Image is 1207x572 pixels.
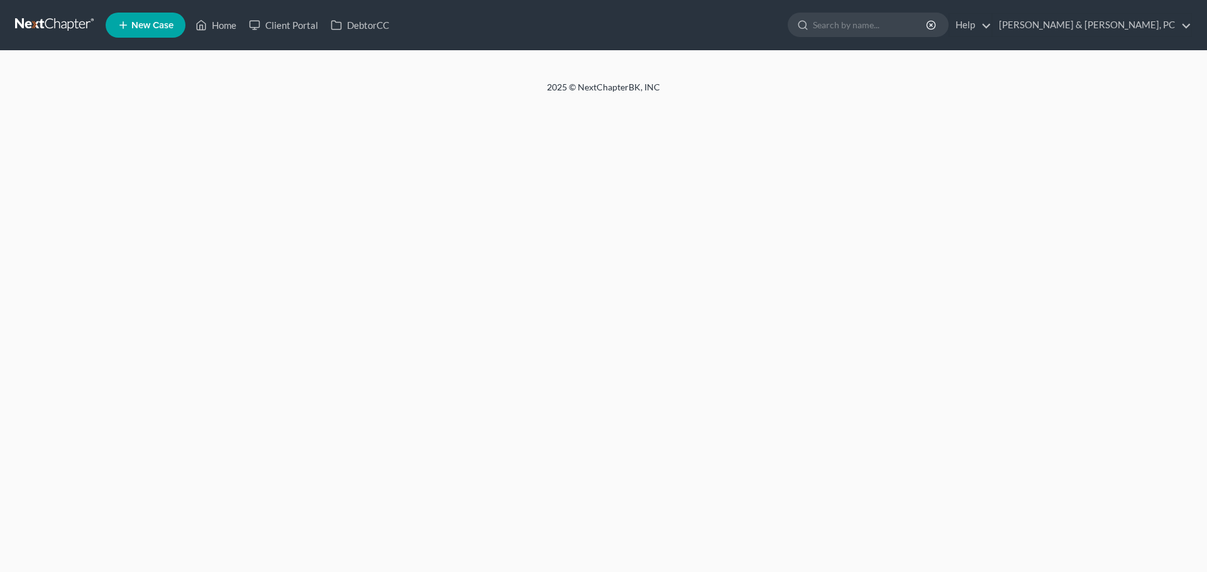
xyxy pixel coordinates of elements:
div: 2025 © NextChapterBK, INC [245,81,962,104]
input: Search by name... [813,13,928,36]
a: Client Portal [243,14,324,36]
a: Home [189,14,243,36]
a: DebtorCC [324,14,395,36]
span: New Case [131,21,174,30]
a: Help [949,14,991,36]
a: [PERSON_NAME] & [PERSON_NAME], PC [993,14,1191,36]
